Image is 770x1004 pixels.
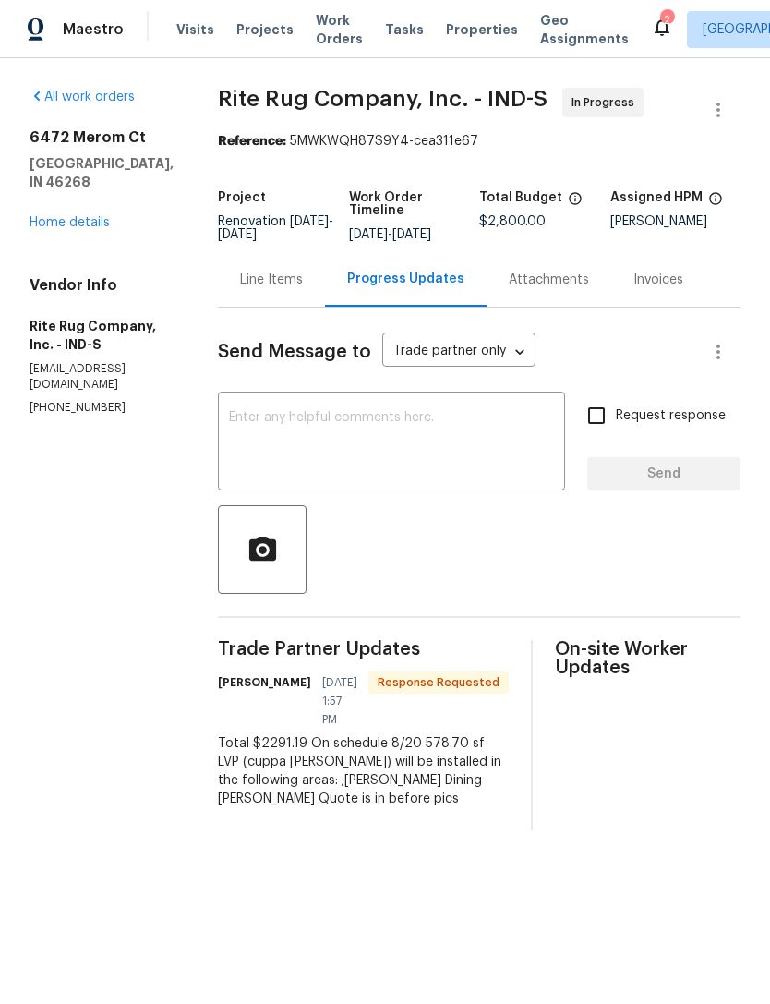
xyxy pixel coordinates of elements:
h2: 6472 Merom Ct [30,128,174,147]
span: Send Message to [218,343,371,361]
span: $2,800.00 [479,215,546,228]
div: Progress Updates [347,270,464,288]
span: Renovation [218,215,333,241]
span: Trade Partner Updates [218,640,509,659]
h5: [GEOGRAPHIC_DATA], IN 46268 [30,154,174,191]
span: Response Requested [370,673,507,692]
span: Work Orders [316,11,363,48]
span: Maestro [63,20,124,39]
div: Trade partner only [382,337,535,368]
span: [DATE] [349,228,388,241]
div: Total $2291.19 On schedule 8/20 578.70 sf LVP (cuppa [PERSON_NAME]) will be installed in the foll... [218,734,509,808]
span: - [349,228,431,241]
p: [EMAIL_ADDRESS][DOMAIN_NAME] [30,361,174,393]
span: Request response [616,406,726,426]
div: Invoices [633,271,683,289]
span: [DATE] 1:57 PM [322,673,357,729]
h5: Total Budget [479,191,562,204]
span: In Progress [571,93,642,112]
div: 5MWKWQH87S9Y4-cea311e67 [218,132,740,151]
b: Reference: [218,135,286,148]
span: Visits [176,20,214,39]
a: All work orders [30,91,135,103]
h4: Vendor Info [30,276,174,295]
div: Line Items [240,271,303,289]
span: Rite Rug Company, Inc. - IND-S [218,88,547,110]
h5: Rite Rug Company, Inc. - IND-S [30,317,174,354]
span: [DATE] [218,228,257,241]
span: Geo Assignments [540,11,629,48]
a: Home details [30,216,110,229]
h6: [PERSON_NAME] [218,673,311,692]
div: Attachments [509,271,589,289]
span: The hpm assigned to this work order. [708,191,723,215]
div: [PERSON_NAME] [610,215,741,228]
span: - [218,215,333,241]
h5: Work Order Timeline [349,191,480,217]
span: [DATE] [290,215,329,228]
h5: Project [218,191,266,204]
span: The total cost of line items that have been proposed by Opendoor. This sum includes line items th... [568,191,583,215]
span: On-site Worker Updates [555,640,740,677]
span: [DATE] [392,228,431,241]
span: Properties [446,20,518,39]
div: 2 [660,11,673,30]
span: Tasks [385,23,424,36]
span: Projects [236,20,294,39]
p: [PHONE_NUMBER] [30,400,174,416]
h5: Assigned HPM [610,191,703,204]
